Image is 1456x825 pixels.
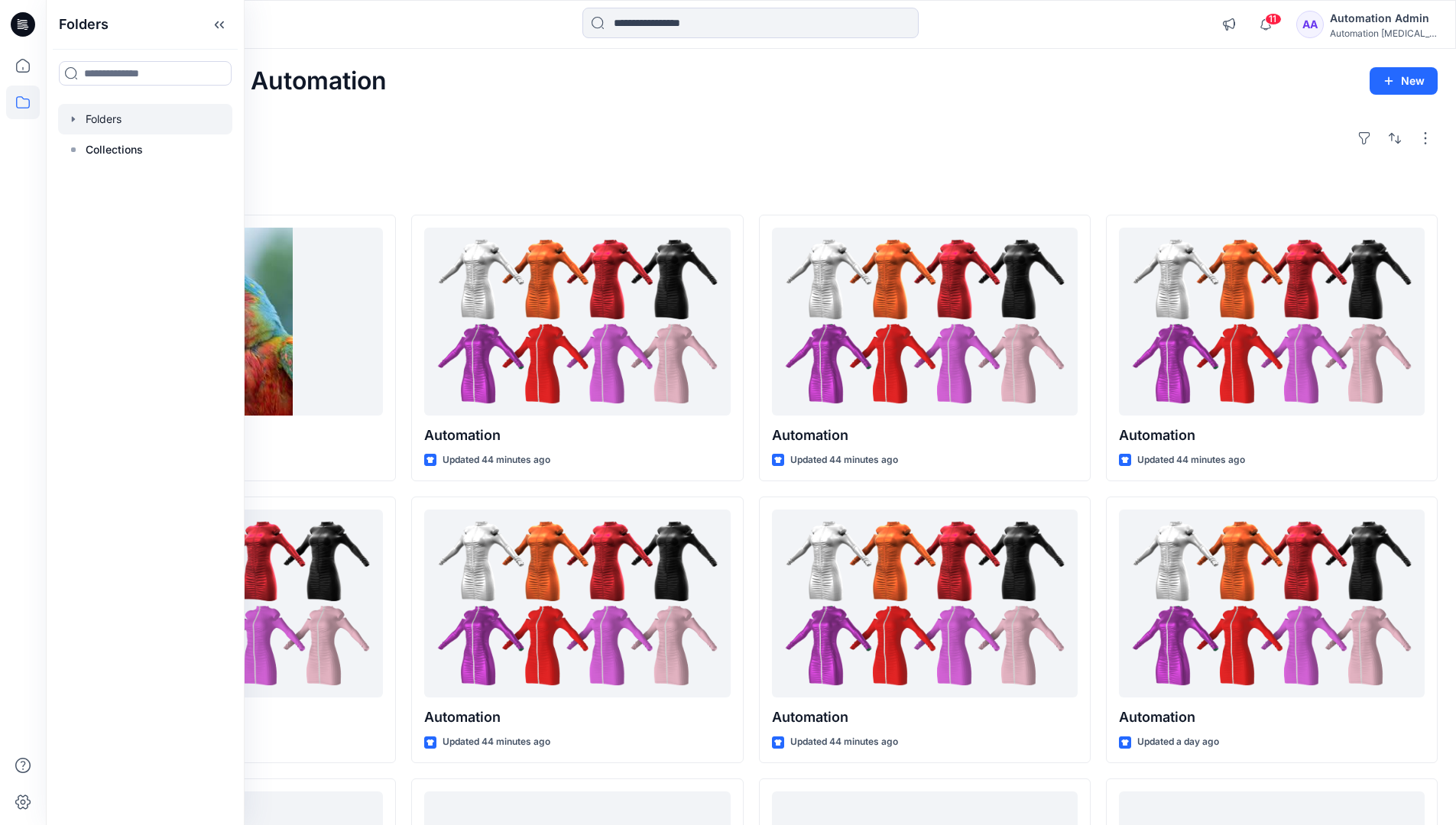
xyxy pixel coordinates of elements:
div: Automation Admin [1330,9,1437,27]
p: Automation [424,425,730,446]
p: Automation [1119,425,1425,446]
p: Updated a day ago [1137,734,1219,750]
a: Automation [772,510,1078,698]
a: Automation [424,510,730,698]
div: Automation [MEDICAL_DATA]... [1330,27,1437,39]
a: Automation [1119,228,1425,416]
p: Updated 44 minutes ago [790,734,898,750]
a: Automation [1119,510,1425,698]
div: AA [1296,11,1324,38]
p: Updated 44 minutes ago [443,734,550,750]
p: Updated 44 minutes ago [790,452,898,468]
p: Automation [772,425,1078,446]
p: Automation [1119,707,1425,728]
p: Updated 44 minutes ago [1137,452,1245,468]
button: New [1370,67,1438,95]
p: Automation [424,707,730,728]
p: Updated 44 minutes ago [443,452,550,468]
a: Automation [772,228,1078,416]
p: Collections [86,141,143,159]
h4: Styles [64,181,1438,199]
a: Automation [424,228,730,416]
p: Automation [772,707,1078,728]
span: 11 [1265,13,1282,25]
